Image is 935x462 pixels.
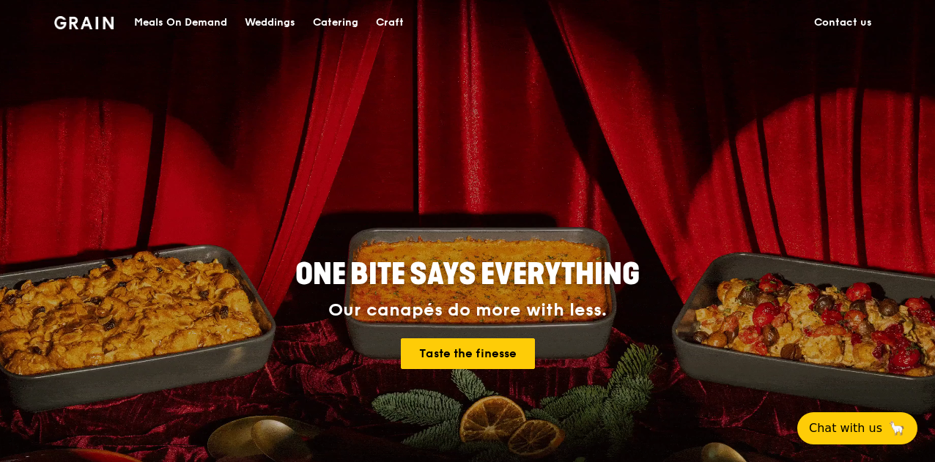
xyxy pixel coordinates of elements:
button: Chat with us🦙 [797,412,917,444]
span: ONE BITE SAYS EVERYTHING [295,257,640,292]
a: Craft [367,1,413,45]
span: 🦙 [888,420,906,437]
div: Catering [313,1,358,45]
div: Our canapés do more with less. [204,300,731,321]
a: Catering [304,1,367,45]
span: Chat with us [809,420,882,437]
a: Weddings [236,1,304,45]
a: Taste the finesse [401,338,535,369]
div: Craft [376,1,404,45]
div: Weddings [245,1,295,45]
div: Meals On Demand [134,1,227,45]
a: Contact us [805,1,881,45]
img: Grain [54,16,114,29]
